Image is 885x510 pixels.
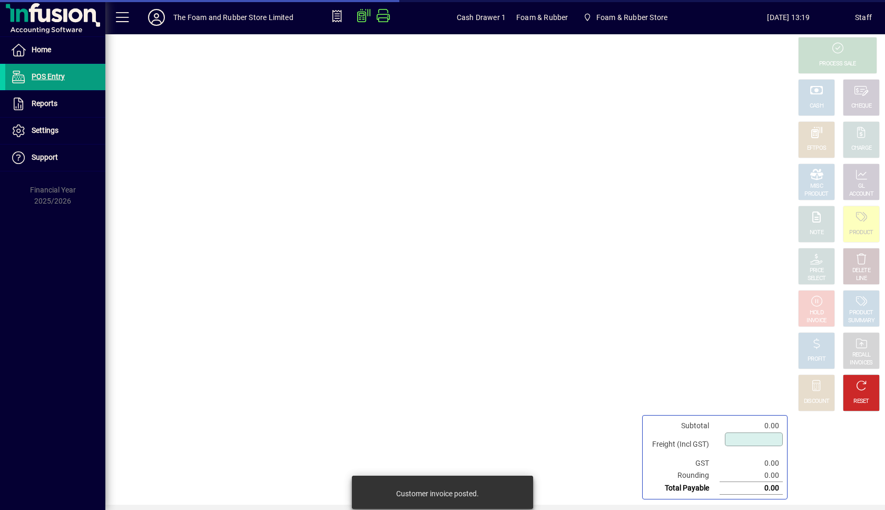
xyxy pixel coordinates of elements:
div: PRODUCT [804,190,828,198]
div: Staff [855,9,872,26]
div: Customer invoice posted. [396,488,479,499]
div: NOTE [810,229,823,237]
div: CHARGE [851,145,872,152]
div: EFTPOS [807,145,827,152]
span: Settings [32,126,58,134]
div: ACCOUNT [849,190,873,198]
span: Foam & Rubber Store [578,8,672,27]
span: Support [32,153,58,161]
div: CHEQUE [851,102,871,110]
div: DELETE [852,267,870,275]
div: INVOICE [807,317,826,325]
div: PRODUCT [849,229,873,237]
div: SUMMARY [848,317,874,325]
td: Total Payable [647,482,720,495]
span: POS Entry [32,72,65,81]
div: HOLD [810,309,823,317]
span: Reports [32,99,57,108]
span: Cash Drawer 1 [457,9,506,26]
div: PRODUCT [849,309,873,317]
div: MISC [810,182,823,190]
button: Profile [140,8,173,27]
div: CASH [810,102,823,110]
td: Rounding [647,469,720,482]
div: INVOICES [850,359,872,367]
div: RECALL [852,351,871,359]
div: GL [858,182,865,190]
div: PRICE [810,267,824,275]
td: Freight (Incl GST) [647,432,720,457]
div: The Foam and Rubber Store Limited [173,9,293,26]
div: PROFIT [808,355,825,363]
span: Foam & Rubber Store [596,9,667,26]
div: LINE [856,275,867,283]
div: SELECT [808,275,826,283]
span: [DATE] 13:19 [722,9,855,26]
td: 0.00 [720,420,783,432]
div: PROCESS SALE [819,60,856,68]
a: Support [5,145,105,171]
div: RESET [853,398,869,406]
a: Settings [5,118,105,144]
a: Reports [5,91,105,117]
td: GST [647,457,720,469]
td: 0.00 [720,457,783,469]
span: Foam & Rubber [516,9,568,26]
span: Home [32,45,51,54]
td: 0.00 [720,469,783,482]
td: 0.00 [720,482,783,495]
div: DISCOUNT [804,398,829,406]
a: Home [5,37,105,63]
td: Subtotal [647,420,720,432]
